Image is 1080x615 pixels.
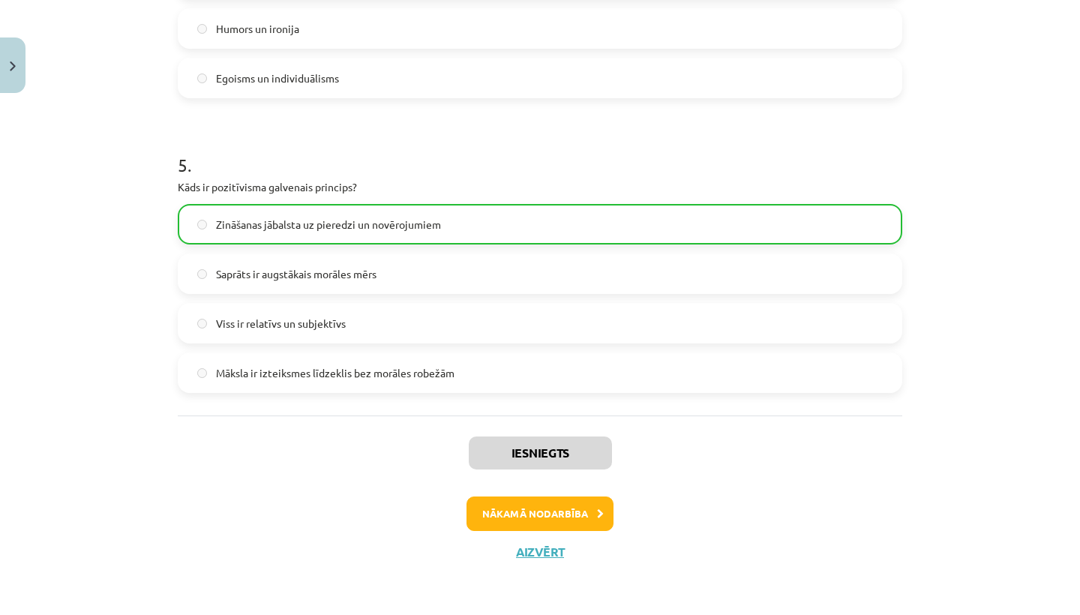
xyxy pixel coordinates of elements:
[197,319,207,328] input: Viss ir relatīvs un subjektīvs
[511,544,568,559] button: Aizvērt
[216,70,339,86] span: Egoisms un individuālisms
[216,21,299,37] span: Humors un ironija
[197,368,207,378] input: Māksla ir izteiksmes līdzeklis bez morāles robežām
[216,217,441,232] span: Zināšanas jābalsta uz pieredzi un novērojumiem
[178,128,902,175] h1: 5 .
[216,266,376,282] span: Saprāts ir augstākais morāles mērs
[216,316,346,331] span: Viss ir relatīvs un subjektīvs
[466,496,613,531] button: Nākamā nodarbība
[178,179,902,195] p: Kāds ir pozitīvisma galvenais princips?
[469,436,612,469] button: Iesniegts
[197,220,207,229] input: Zināšanas jābalsta uz pieredzi un novērojumiem
[197,73,207,83] input: Egoisms un individuālisms
[197,269,207,279] input: Saprāts ir augstākais morāles mērs
[10,61,16,71] img: icon-close-lesson-0947bae3869378f0d4975bcd49f059093ad1ed9edebbc8119c70593378902aed.svg
[197,24,207,34] input: Humors un ironija
[216,365,454,381] span: Māksla ir izteiksmes līdzeklis bez morāles robežām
